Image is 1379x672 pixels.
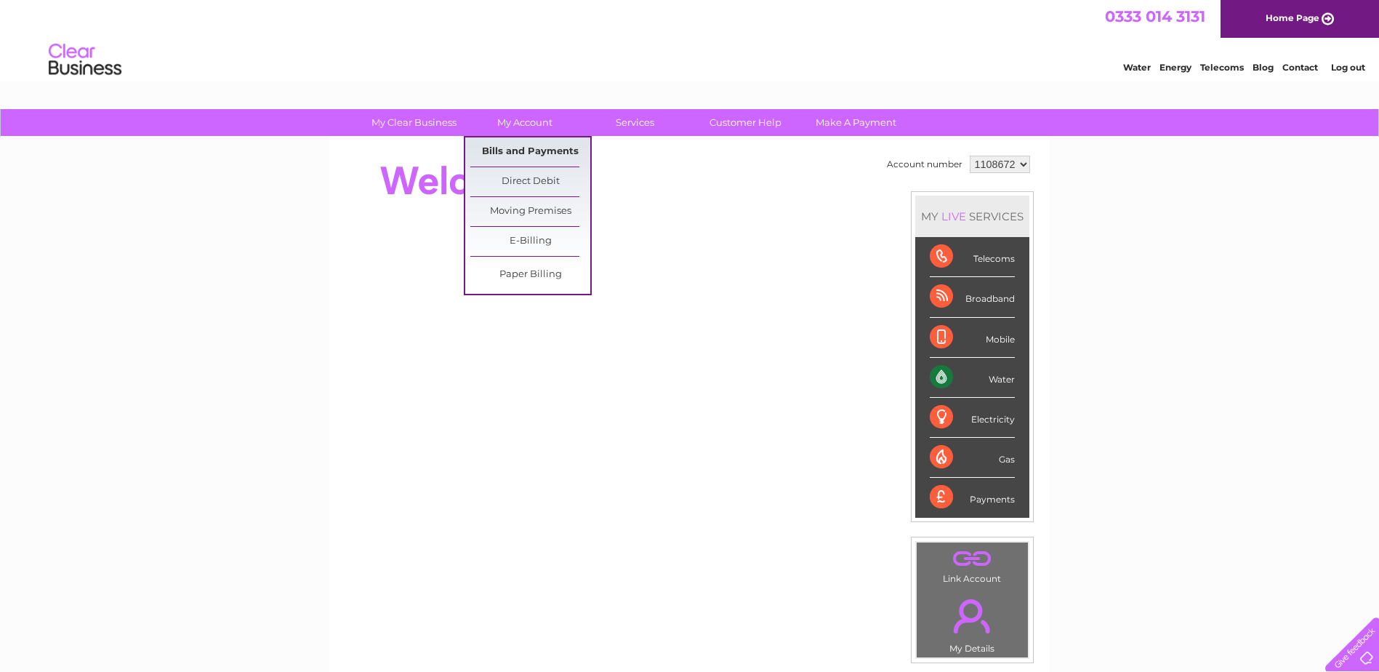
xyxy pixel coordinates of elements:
[1282,62,1318,73] a: Contact
[465,109,584,136] a: My Account
[930,318,1015,358] div: Mobile
[920,591,1024,641] a: .
[470,197,590,226] a: Moving Premises
[916,542,1029,588] td: Link Account
[470,227,590,256] a: E-Billing
[1331,62,1365,73] a: Log out
[347,8,1034,71] div: Clear Business is a trading name of Verastar Limited (registered in [GEOGRAPHIC_DATA] No. 3667643...
[470,260,590,289] a: Paper Billing
[930,358,1015,398] div: Water
[916,587,1029,658] td: My Details
[1159,62,1191,73] a: Energy
[930,277,1015,317] div: Broadband
[470,137,590,167] a: Bills and Payments
[686,109,805,136] a: Customer Help
[920,546,1024,572] a: .
[354,109,474,136] a: My Clear Business
[796,109,916,136] a: Make A Payment
[930,438,1015,478] div: Gas
[915,196,1029,237] div: MY SERVICES
[930,478,1015,517] div: Payments
[1253,62,1274,73] a: Blog
[1105,7,1205,25] a: 0333 014 3131
[930,237,1015,277] div: Telecoms
[48,38,122,82] img: logo.png
[470,167,590,196] a: Direct Debit
[1123,62,1151,73] a: Water
[938,209,969,223] div: LIVE
[930,398,1015,438] div: Electricity
[575,109,695,136] a: Services
[883,152,966,177] td: Account number
[1200,62,1244,73] a: Telecoms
